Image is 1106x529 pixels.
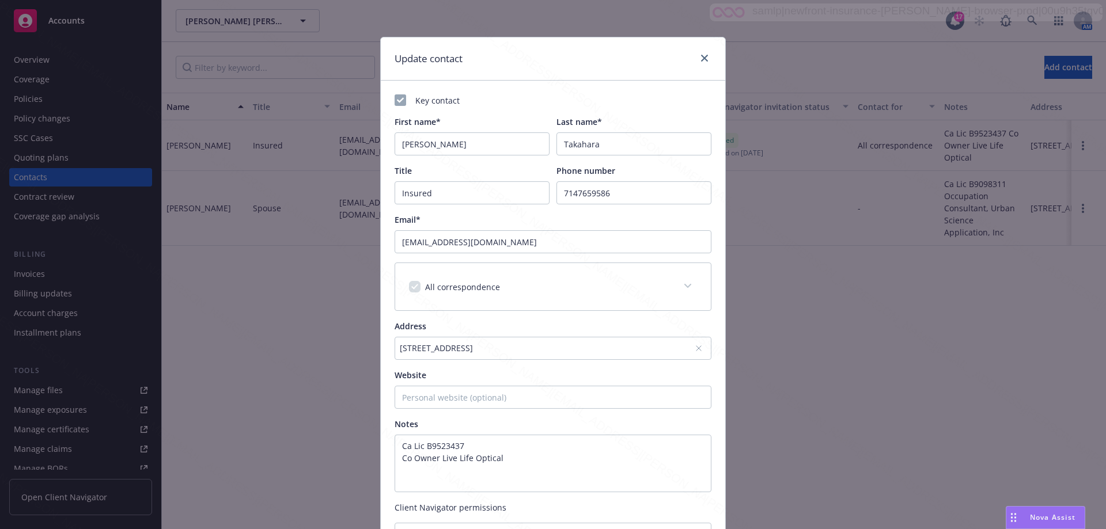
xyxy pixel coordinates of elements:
[556,116,602,127] span: Last name*
[556,132,711,155] input: Last Name
[395,337,711,360] button: [STREET_ADDRESS]
[395,321,426,332] span: Address
[395,435,711,492] textarea: Ca Lic B9523437 Co Owner Live Life Optical
[395,386,711,409] input: Personal website (optional)
[395,116,441,127] span: First name*
[395,94,711,106] div: Key contact
[395,370,426,380] span: Website
[395,181,550,204] input: e.g. CFO
[395,165,412,176] span: Title
[1030,512,1075,522] span: Nova Assist
[395,51,463,66] h1: Update contact
[556,165,615,176] span: Phone number
[395,214,421,225] span: Email*
[556,181,711,204] input: (xxx) xxx-xxx
[425,281,500,292] span: All correspondence
[395,132,550,155] input: First Name
[395,263,711,310] div: All correspondence
[395,230,711,253] input: example@email.com
[1006,507,1021,528] div: Drag to move
[395,418,418,429] span: Notes
[400,342,695,354] div: [STREET_ADDRESS]
[395,501,711,513] span: Client Navigator permissions
[698,51,711,65] a: close
[1006,506,1085,529] button: Nova Assist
